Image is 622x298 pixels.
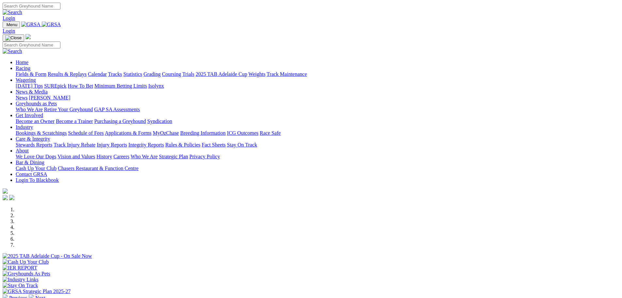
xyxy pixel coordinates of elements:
a: Minimum Betting Limits [94,83,147,89]
a: News [16,95,27,100]
a: Integrity Reports [128,142,164,148]
input: Search [3,3,60,9]
a: Breeding Information [180,130,226,136]
a: Grading [144,71,161,77]
img: GRSA [42,22,61,27]
a: Who We Are [131,154,158,159]
div: Racing [16,71,619,77]
img: IER REPORT [3,265,37,271]
a: Greyhounds as Pets [16,101,57,106]
a: Chasers Restaurant & Function Centre [58,166,138,171]
a: Retire Your Greyhound [44,107,93,112]
a: MyOzChase [153,130,179,136]
div: News & Media [16,95,619,101]
img: facebook.svg [3,195,8,200]
a: Race Safe [260,130,280,136]
button: Toggle navigation [3,21,20,28]
div: Bar & Dining [16,166,619,171]
a: We Love Our Dogs [16,154,56,159]
img: GRSA [21,22,40,27]
img: logo-grsa-white.png [25,34,31,39]
a: ICG Outcomes [227,130,258,136]
a: Login [3,15,15,21]
a: Purchasing a Greyhound [94,118,146,124]
a: Become a Trainer [56,118,93,124]
input: Search [3,42,60,48]
a: Coursing [162,71,181,77]
a: Vision and Values [57,154,95,159]
a: Injury Reports [97,142,127,148]
a: Statistics [123,71,142,77]
button: Toggle navigation [3,34,24,42]
a: Bookings & Scratchings [16,130,67,136]
a: Schedule of Fees [68,130,104,136]
div: Industry [16,130,619,136]
a: 2025 TAB Adelaide Cup [196,71,247,77]
a: Tracks [108,71,122,77]
a: Login [3,28,15,34]
a: Rules & Policies [165,142,200,148]
div: Greyhounds as Pets [16,107,619,113]
a: [DATE] Tips [16,83,43,89]
img: Close [5,35,22,41]
img: GRSA Strategic Plan 2025-27 [3,289,71,294]
a: Racing [16,65,30,71]
a: Login To Blackbook [16,177,59,183]
img: Search [3,48,22,54]
a: Calendar [88,71,107,77]
a: Privacy Policy [189,154,220,159]
a: Careers [113,154,129,159]
img: Greyhounds As Pets [3,271,50,277]
a: Syndication [147,118,172,124]
a: Track Maintenance [267,71,307,77]
a: About [16,148,29,153]
a: SUREpick [44,83,66,89]
a: Stewards Reports [16,142,52,148]
a: How To Bet [68,83,93,89]
a: Applications & Forms [105,130,152,136]
span: Menu [7,22,17,27]
img: Search [3,9,22,15]
div: Wagering [16,83,619,89]
div: About [16,154,619,160]
a: Become an Owner [16,118,55,124]
a: Who We Are [16,107,43,112]
a: News & Media [16,89,48,95]
a: Trials [182,71,194,77]
a: Fields & Form [16,71,46,77]
div: Get Involved [16,118,619,124]
a: [PERSON_NAME] [29,95,70,100]
div: Care & Integrity [16,142,619,148]
img: twitter.svg [9,195,14,200]
a: Home [16,60,28,65]
a: Weights [248,71,265,77]
img: logo-grsa-white.png [3,188,8,194]
img: Stay On Track [3,283,38,289]
img: Industry Links [3,277,39,283]
a: Fact Sheets [202,142,226,148]
a: Industry [16,124,33,130]
a: Strategic Plan [159,154,188,159]
a: Get Involved [16,113,43,118]
a: Isolynx [148,83,164,89]
a: GAP SA Assessments [94,107,140,112]
a: Results & Replays [48,71,87,77]
a: History [96,154,112,159]
a: Contact GRSA [16,171,47,177]
a: Cash Up Your Club [16,166,56,171]
img: 2025 TAB Adelaide Cup - On Sale Now [3,253,92,259]
a: Stay On Track [227,142,257,148]
a: Wagering [16,77,36,83]
a: Care & Integrity [16,136,50,142]
img: Cash Up Your Club [3,259,49,265]
a: Track Injury Rebate [54,142,95,148]
a: Bar & Dining [16,160,44,165]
